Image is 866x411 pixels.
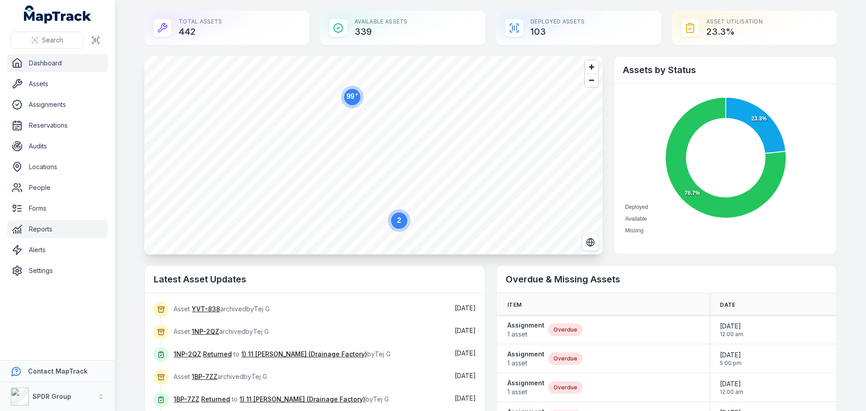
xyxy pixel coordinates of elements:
button: Switch to Satellite View [582,234,599,251]
span: Missing [625,227,644,234]
span: Deployed [625,204,648,210]
time: 28/08/2025, 12:04:38 pm [455,394,476,402]
time: 25/02/2025, 5:00:00 pm [720,351,742,367]
span: Asset archived by Tej G [174,373,267,380]
span: Search [42,36,63,45]
span: Asset archived by Tej G [174,305,270,313]
span: [DATE] [455,349,476,357]
text: 2 [397,217,401,224]
a: 1NP-2QZ [192,327,219,336]
text: 99 [346,92,358,100]
a: Assets [7,75,108,93]
time: 28/08/2025, 3:24:24 pm [455,327,476,334]
a: Returned [203,350,232,359]
span: Asset archived by Tej G [174,328,269,335]
a: Reports [7,220,108,238]
time: 28/08/2025, 12:16:52 pm [455,349,476,357]
a: 1) 11 [PERSON_NAME] (Drainage Factory) [240,395,365,404]
a: 1BP-7ZZ [174,395,199,404]
strong: SPDR Group [32,393,71,400]
div: Overdue [548,352,583,365]
div: Overdue [548,323,583,336]
span: [DATE] [455,372,476,379]
span: 1 asset [507,359,544,368]
span: Date [720,301,735,309]
a: Assignment1 asset [507,321,544,339]
a: Assignment1 asset [507,350,544,368]
a: People [7,179,108,197]
span: to by Tej G [174,395,389,403]
strong: Contact MapTrack [28,367,88,375]
strong: Assignment [507,350,544,359]
span: Available [625,216,647,222]
a: 1) 11 [PERSON_NAME] (Drainage Factory) [241,350,367,359]
a: Settings [7,262,108,280]
a: Assignments [7,96,108,114]
span: 12:00 am [720,331,743,338]
a: Dashboard [7,54,108,72]
span: [DATE] [455,327,476,334]
a: MapTrack [24,5,92,23]
span: 12:00 am [720,388,743,396]
h2: Overdue & Missing Assets [506,273,828,286]
span: [DATE] [455,304,476,312]
span: 1 asset [507,388,544,397]
a: Returned [201,395,230,404]
span: Item [507,301,521,309]
a: Alerts [7,241,108,259]
span: to by Tej G [174,350,391,358]
time: 31/07/2025, 12:00:00 am [720,379,743,396]
span: 1 asset [507,330,544,339]
canvas: Map [144,56,603,254]
strong: Assignment [507,379,544,388]
a: 1NP-2QZ [174,350,201,359]
button: Zoom out [585,74,598,87]
time: 28/08/2025, 3:24:57 pm [455,304,476,312]
h2: Assets by Status [623,64,828,76]
a: Locations [7,158,108,176]
span: [DATE] [720,351,742,360]
a: Reservations [7,116,108,134]
span: 5:00 pm [720,360,742,367]
span: [DATE] [720,322,743,331]
div: Overdue [548,381,583,394]
time: 28/08/2025, 12:05:04 pm [455,372,476,379]
span: [DATE] [455,394,476,402]
a: YVT-838 [192,305,220,314]
button: Zoom in [585,60,598,74]
span: [DATE] [720,379,743,388]
a: Forms [7,199,108,217]
a: 1BP-7ZZ [192,372,217,381]
button: Search [11,32,83,49]
time: 30/05/2025, 12:00:00 am [720,322,743,338]
a: Assignment1 asset [507,379,544,397]
a: Audits [7,137,108,155]
h2: Latest Asset Updates [154,273,476,286]
tspan: + [355,92,358,97]
strong: Assignment [507,321,544,330]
